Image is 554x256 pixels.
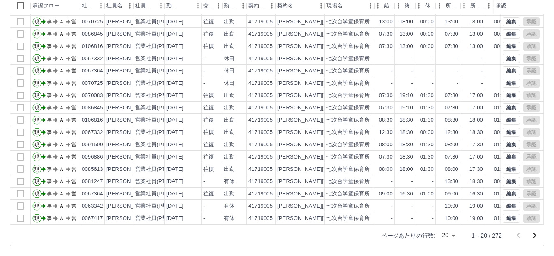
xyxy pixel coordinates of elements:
[106,55,151,63] div: [PERSON_NAME]
[400,104,413,112] div: 19:10
[445,104,458,112] div: 07:30
[166,116,184,124] div: [DATE]
[59,68,64,74] text: Ａ
[420,116,434,124] div: 01:30
[224,129,234,136] div: 出勤
[326,116,370,124] div: 七次台学童保育所
[326,153,370,161] div: 七次台学童保育所
[224,67,234,75] div: 休日
[47,43,52,49] text: 事
[494,153,508,161] div: 01:30
[224,165,234,173] div: 出勤
[445,43,458,50] div: 07:30
[503,165,520,174] button: 編集
[277,129,379,136] div: [PERSON_NAME][GEOGRAPHIC_DATA]
[34,56,39,61] text: 現
[166,92,184,100] div: [DATE]
[503,17,520,26] button: 編集
[494,92,508,100] div: 01:30
[503,29,520,39] button: 編集
[379,165,393,173] div: 08:00
[503,54,520,63] button: 編集
[326,55,370,63] div: 七次台学童保育所
[224,30,234,38] div: 出勤
[34,31,39,37] text: 現
[203,79,205,87] div: -
[469,30,483,38] div: 13:00
[203,55,205,63] div: -
[445,153,458,161] div: 07:30
[224,141,234,149] div: 出勤
[420,43,434,50] div: 00:00
[47,56,52,61] text: 事
[106,153,151,161] div: [PERSON_NAME]
[135,79,178,87] div: 営業社員(PT契約)
[400,129,413,136] div: 18:30
[277,43,379,50] div: [PERSON_NAME][GEOGRAPHIC_DATA]
[503,128,520,137] button: 編集
[277,18,379,26] div: [PERSON_NAME][GEOGRAPHIC_DATA]
[71,117,76,123] text: 営
[106,104,151,112] div: [PERSON_NAME]
[420,141,434,149] div: 01:30
[494,43,508,50] div: 00:00
[166,153,184,161] div: [DATE]
[277,141,379,149] div: [PERSON_NAME][GEOGRAPHIC_DATA]
[34,142,39,147] text: 現
[106,92,151,100] div: [PERSON_NAME]
[34,19,39,25] text: 現
[135,104,178,112] div: 営業社員(PT契約)
[34,68,39,74] text: 現
[445,92,458,100] div: 07:30
[481,67,483,75] div: -
[71,43,76,49] text: 営
[494,129,508,136] div: 00:00
[34,105,39,111] text: 現
[71,142,76,147] text: 営
[166,30,184,38] div: [DATE]
[379,129,393,136] div: 12:30
[203,153,214,161] div: 往復
[82,79,103,87] div: 0070725
[420,129,434,136] div: 00:00
[391,67,393,75] div: -
[135,43,178,50] div: 営業社員(PT契約)
[277,153,379,161] div: [PERSON_NAME][GEOGRAPHIC_DATA]
[59,154,64,160] text: Ａ
[203,30,214,38] div: 往復
[166,55,184,63] div: [DATE]
[59,56,64,61] text: Ａ
[277,165,379,173] div: [PERSON_NAME][GEOGRAPHIC_DATA]
[47,31,52,37] text: 事
[47,129,52,135] text: 事
[400,116,413,124] div: 18:30
[224,43,234,50] div: 出勤
[82,129,103,136] div: 0067332
[224,55,234,63] div: 休日
[106,18,151,26] div: [PERSON_NAME]
[82,141,103,149] div: 0091500
[106,129,151,136] div: [PERSON_NAME]
[82,43,103,50] div: 0106816
[71,129,76,135] text: 営
[457,79,458,87] div: -
[420,153,434,161] div: 01:30
[106,79,151,87] div: [PERSON_NAME]
[34,154,39,160] text: 現
[503,189,520,198] button: 編集
[82,30,103,38] div: 0086845
[106,141,151,149] div: [PERSON_NAME]
[59,19,64,25] text: Ａ
[203,104,214,112] div: 往復
[326,141,370,149] div: 七次台学童保育所
[277,79,379,87] div: [PERSON_NAME][GEOGRAPHIC_DATA]
[135,165,178,173] div: 営業社員(PT契約)
[277,104,379,112] div: [PERSON_NAME][GEOGRAPHIC_DATA]
[326,129,370,136] div: 七次台学童保育所
[503,202,520,211] button: 編集
[203,92,214,100] div: 往復
[326,92,370,100] div: 七次台学童保育所
[469,43,483,50] div: 13:00
[59,142,64,147] text: Ａ
[445,116,458,124] div: 08:30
